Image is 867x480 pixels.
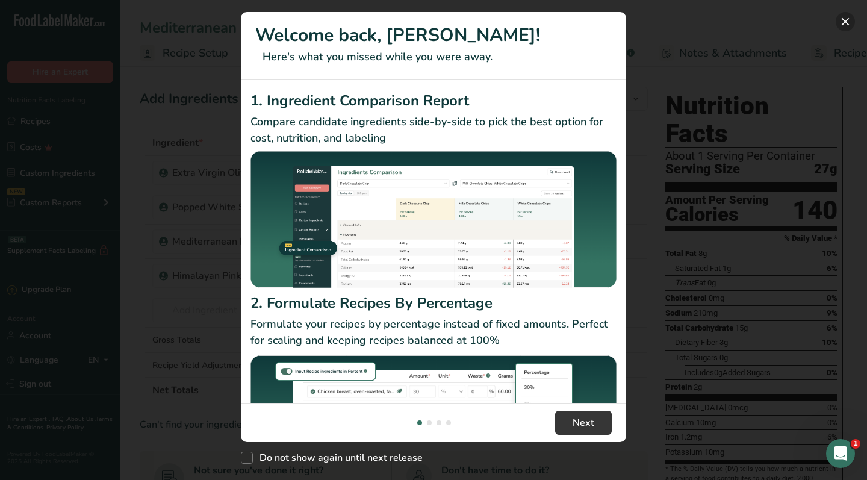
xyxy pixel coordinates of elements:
[250,151,617,288] img: Ingredient Comparison Report
[255,22,612,49] h1: Welcome back, [PERSON_NAME]!
[573,416,594,430] span: Next
[851,439,860,449] span: 1
[250,316,617,349] p: Formulate your recipes by percentage instead of fixed amounts. Perfect for scaling and keeping re...
[555,411,612,435] button: Next
[250,90,617,111] h2: 1. Ingredient Comparison Report
[250,292,617,314] h2: 2. Formulate Recipes By Percentage
[250,114,617,146] p: Compare candidate ingredients side-by-side to pick the best option for cost, nutrition, and labeling
[826,439,855,468] iframe: Intercom live chat
[255,49,612,65] p: Here's what you missed while you were away.
[253,452,423,464] span: Do not show again until next release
